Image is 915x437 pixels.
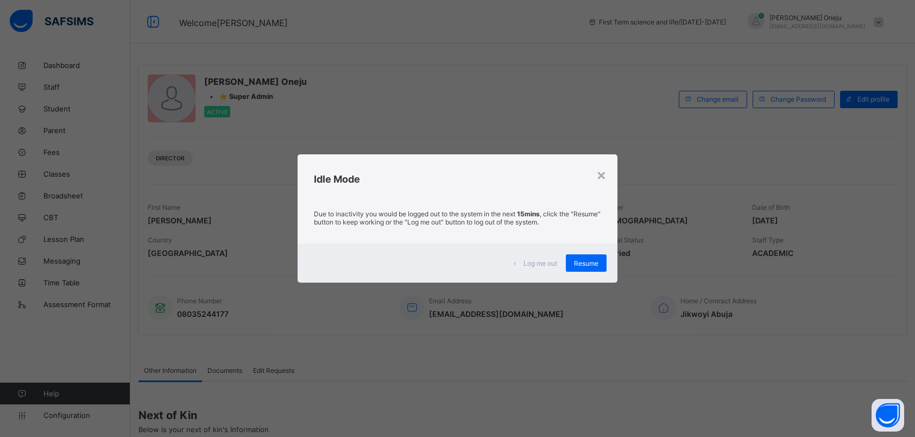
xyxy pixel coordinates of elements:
p: Due to inactivity you would be logged out to the system in the next , click the "Resume" button t... [314,210,602,226]
button: Open asap [872,399,904,432]
div: × [596,165,607,184]
strong: 15mins [517,210,540,218]
span: Log me out [523,259,557,267]
h2: Idle Mode [314,173,602,185]
span: Resume [574,259,598,267]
